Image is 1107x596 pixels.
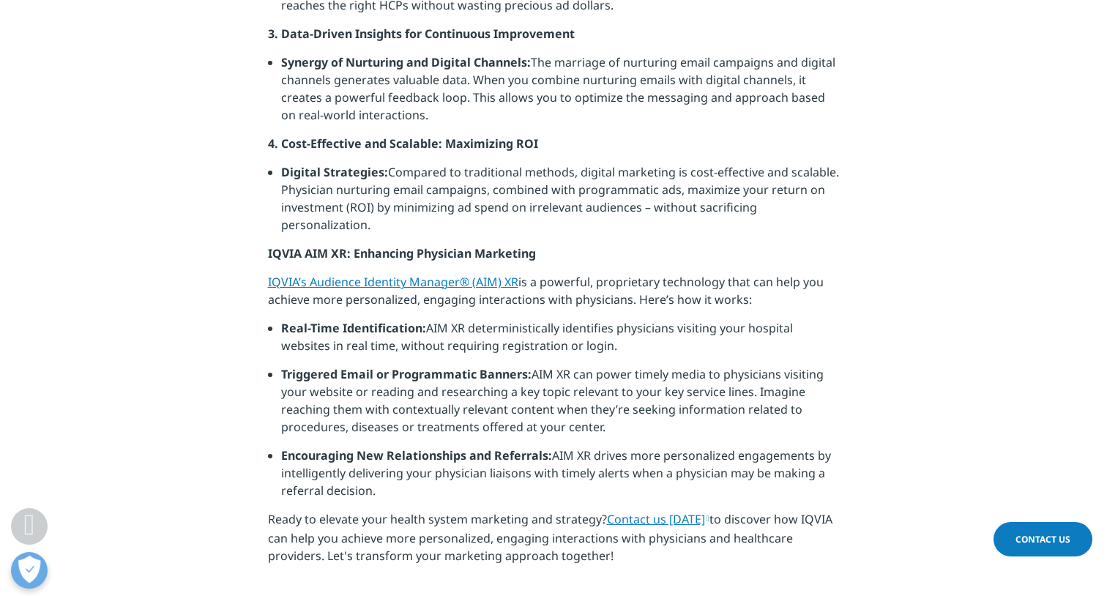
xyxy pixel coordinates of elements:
p: Ready to elevate your health system marketing and strategy? to discover how IQVIA can help you ac... [268,510,840,575]
a: IQVIA’s Audience Identity Manager® (AIM) XR [268,274,518,290]
strong: Triggered Email or Programmatic Banners: [281,366,532,382]
a: Contact us [DATE] [607,511,709,527]
p: is a powerful, proprietary technology that can help you achieve more personalized, engaging inter... [268,273,840,319]
strong: 3. Data-Driven Insights for Continuous Improvement [268,26,575,42]
li: Compared to traditional methods, digital marketing is cost-effective and scalable. Physician nurt... [281,163,840,245]
li: AIM XR can power timely media to physicians visiting your website or reading and researching a ke... [281,365,840,447]
li: AIM XR drives more personalized engagements by intelligently delivering your physician liaisons w... [281,447,840,510]
strong: IQVIA AIM XR: Enhancing Physician Marketing [268,245,536,261]
li: AIM XR deterministically identifies physicians visiting your hospital websites in real time, with... [281,319,840,365]
strong: Synergy of Nurturing and Digital Channels: [281,54,531,70]
span: Contact Us [1015,533,1070,545]
button: Open Preferences [11,552,48,589]
strong: Real-Time Identification: [281,320,426,336]
a: Contact Us [994,522,1092,556]
strong: Encouraging New Relationships and Referrals: [281,447,552,463]
strong: Digital Strategies: [281,164,388,180]
li: The marriage of nurturing email campaigns and digital channels generates valuable data. When you ... [281,53,840,135]
strong: 4. Cost-Effective and Scalable: Maximizing ROI [268,135,538,152]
